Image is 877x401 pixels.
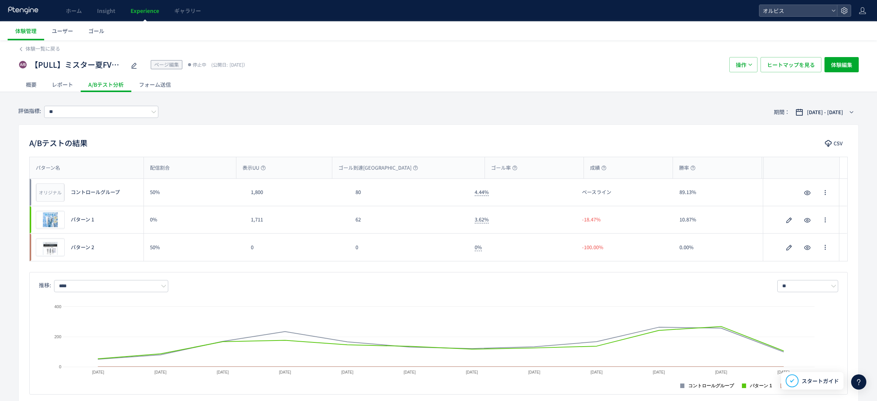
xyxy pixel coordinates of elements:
[54,304,61,309] text: 400
[475,188,489,196] span: 4.44%
[475,216,489,223] span: 3.62%
[791,106,859,118] button: [DATE] - [DATE]
[736,57,746,72] span: 操作
[92,370,104,374] text: [DATE]
[245,234,349,261] div: 0
[761,57,821,72] button: ヒートマップを見る
[71,189,120,196] span: コントロールグループ
[491,164,517,172] span: ゴール率
[338,164,418,172] span: ゴール到達[GEOGRAPHIC_DATA]
[71,216,94,223] span: パターン 1
[688,383,734,388] text: コントロールグループ
[715,370,727,374] text: [DATE]
[653,370,665,374] text: [DATE]
[154,61,179,68] span: ページ編集
[245,179,349,206] div: 1,800
[144,206,245,233] div: 0%
[39,281,51,289] span: 推移:
[36,164,60,172] span: パターン名
[349,206,469,233] div: 62
[155,370,167,374] text: [DATE]
[66,7,82,14] span: ホーム
[528,370,541,374] text: [DATE]
[767,57,815,72] span: ヒートマップを見る
[15,27,37,35] span: 体験管理
[403,370,416,374] text: [DATE]
[821,137,848,150] button: CSV
[475,243,482,251] span: 0%
[673,206,771,233] div: 10.87%
[131,7,159,14] span: Experience
[349,234,469,261] div: 0
[729,57,757,72] button: 操作
[71,244,94,251] span: パターン 2
[52,27,73,35] span: ユーザー
[44,77,81,92] div: レポート
[18,77,44,92] div: 概要
[590,370,603,374] text: [DATE]
[582,189,611,196] span: ベースライン
[807,108,843,116] span: [DATE] - [DATE]
[217,370,229,374] text: [DATE]
[582,216,601,223] span: -18.47%
[279,370,291,374] text: [DATE]
[824,57,859,72] button: 体験編集
[30,59,126,70] span: 【PULL】ミスター夏FV検証
[582,244,603,251] span: -100.00%
[54,334,61,339] text: 200
[211,61,228,68] span: (公開日:
[36,211,64,229] img: 5ac25d88a724073074c1e28f6834051a1755499461705.jpeg
[679,164,695,172] span: 勝率
[242,164,266,172] span: 表示UU
[36,183,64,202] div: オリジナル
[144,234,245,261] div: 50%
[834,137,843,150] span: CSV
[36,239,64,256] img: 5ac25d88a724073074c1e28f6834051a1755499461682.jpeg
[18,107,41,115] span: 評価指標:
[174,7,201,14] span: ギャラリー
[349,179,469,206] div: 80
[341,370,354,374] text: [DATE]
[749,383,772,388] text: パターン 1
[673,234,771,261] div: 0.00%
[466,370,478,374] text: [DATE]
[774,106,790,118] span: 期間：
[131,77,179,92] div: フォーム送信
[150,164,170,172] span: 配信割合
[777,370,789,374] text: [DATE]
[144,179,245,206] div: 50%
[802,377,839,385] span: スタートガイド
[761,5,828,16] span: オルビス
[245,206,349,233] div: 1,711
[193,61,206,68] span: 停止中
[29,137,88,149] h2: A/Bテストの結果
[831,57,852,72] span: 体験編集
[209,61,248,68] span: [DATE]）
[59,364,61,369] text: 0
[88,27,104,35] span: ゴール
[673,179,771,206] div: 89.13%
[590,164,606,172] span: 成績
[26,45,60,52] span: 体験一覧に戻る
[97,7,115,14] span: Insight
[81,77,131,92] div: A/Bテスト分析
